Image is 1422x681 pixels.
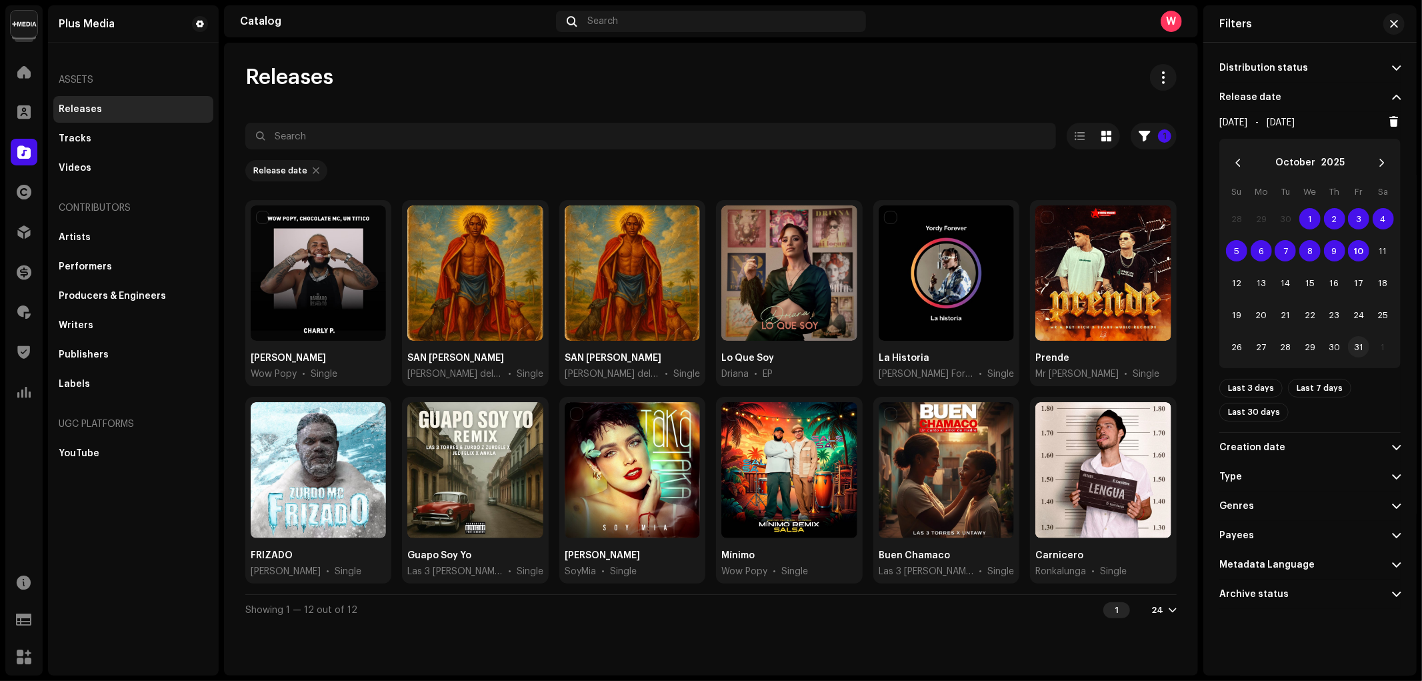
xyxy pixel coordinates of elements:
div: SAN LÁZARO [407,352,504,365]
div: Single [517,368,543,381]
div: La Historia [879,352,929,365]
div: Buen Chamaco [879,549,950,562]
span: Las 3 Torres [879,565,973,578]
span: • [508,565,511,578]
div: Publishers [59,350,109,360]
div: Charly P [251,352,326,365]
span: • [1091,565,1095,578]
re-a-nav-header: Contributors [53,192,213,224]
div: Performers [59,261,112,272]
re-a-nav-header: Assets [53,64,213,96]
span: Showing 1 — 12 out of 12 [245,606,357,615]
div: FRIZADO [251,549,293,562]
span: Search [587,16,618,27]
p-badge: 1 [1158,129,1171,143]
re-m-nav-item: Labels [53,371,213,398]
div: Catalog [240,16,551,27]
div: Taka Taka [565,549,640,562]
span: Wow Popy [721,565,767,578]
span: • [601,565,605,578]
re-m-nav-item: Performers [53,253,213,280]
span: • [979,368,982,381]
span: Las 3 Torres [407,565,502,578]
span: Joao del Monte [407,368,502,381]
span: • [302,368,305,381]
div: Plus Media [59,19,115,29]
div: Single [517,565,543,578]
span: • [326,565,329,578]
div: Single [673,368,700,381]
span: • [773,565,776,578]
div: Lo Que Soy [721,352,774,365]
span: • [979,565,982,578]
span: Wow Popy [251,368,297,381]
div: Writers [59,320,93,331]
div: 24 [1151,605,1163,616]
div: Single [987,368,1014,381]
re-m-nav-item: Publishers [53,342,213,368]
span: Ronkalunga [1035,565,1086,578]
re-m-nav-item: Producers & Engineers [53,283,213,309]
div: Single [311,368,337,381]
div: Carnicero [1035,549,1083,562]
re-m-nav-item: Writers [53,312,213,339]
span: Joao del Monte [565,368,659,381]
div: Single [1100,565,1127,578]
re-m-nav-item: Videos [53,155,213,181]
div: 1 [1103,602,1130,618]
span: • [508,368,511,381]
re-m-nav-item: Releases [53,96,213,123]
span: Driana [721,368,749,381]
div: Single [335,565,361,578]
span: Releases [245,64,333,91]
div: Labels [59,379,90,390]
div: Tracks [59,133,91,144]
input: Search [245,123,1056,149]
div: Prende [1035,352,1069,365]
div: Releases [59,104,102,115]
div: SAN LÁZARO [565,352,661,365]
div: Videos [59,163,91,173]
div: Single [610,565,637,578]
re-m-nav-item: YouTube [53,440,213,467]
div: Artists [59,232,91,243]
div: Single [987,565,1014,578]
span: Zurdo Mc [251,565,321,578]
span: • [754,368,757,381]
div: Single [1133,368,1159,381]
div: Producers & Engineers [59,291,166,301]
span: SoyMia [565,565,596,578]
div: YouTube [59,448,99,459]
re-m-nav-item: Artists [53,224,213,251]
div: Release date [253,165,307,176]
span: Mr Adonis [1035,368,1119,381]
span: Yordy Forever [879,368,973,381]
div: W [1161,11,1182,32]
span: • [1124,368,1127,381]
div: Mínimo [721,549,755,562]
span: • [665,368,668,381]
div: EP [763,368,773,381]
div: Single [781,565,808,578]
div: Guapo Soy Yo [407,549,471,562]
re-a-nav-header: UGC Platforms [53,408,213,440]
img: d0ab9f93-6901-4547-93e9-494644ae73ba [11,11,37,37]
re-m-nav-item: Tracks [53,125,213,152]
button: 1 [1131,123,1177,149]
